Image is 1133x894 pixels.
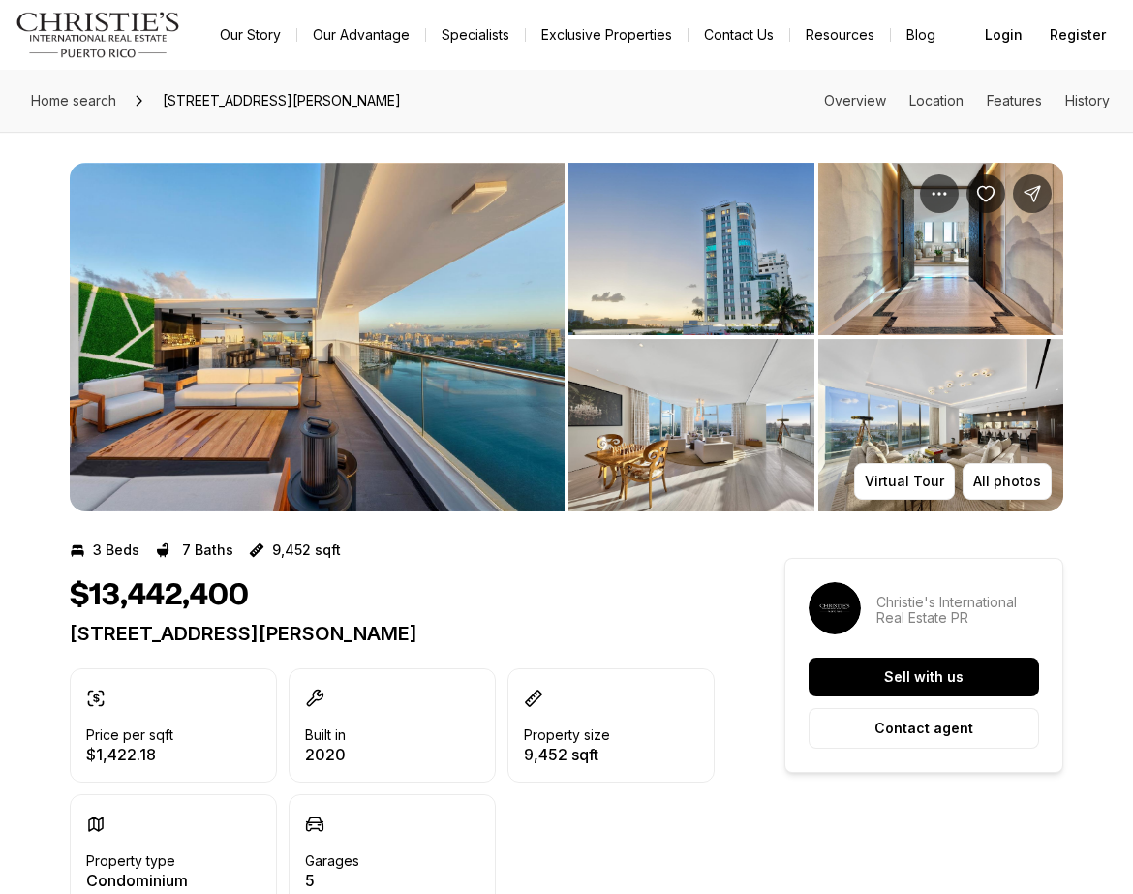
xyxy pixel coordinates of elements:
p: 9,452 sqft [524,747,610,762]
a: Our Story [204,21,296,48]
span: Register [1050,27,1106,43]
p: Sell with us [884,669,964,685]
p: Property size [524,727,610,743]
li: 2 of 13 [568,163,1063,511]
a: Skip to: History [1065,92,1110,108]
button: Contact Us [689,21,789,48]
p: [STREET_ADDRESS][PERSON_NAME] [70,622,715,645]
span: Home search [31,92,116,108]
button: All photos [963,463,1052,500]
p: Christie's International Real Estate PR [876,595,1039,626]
button: Contact agent [809,708,1039,749]
h1: $13,442,400 [70,577,249,614]
button: View image gallery [70,163,565,511]
p: All photos [973,474,1041,489]
p: Price per sqft [86,727,173,743]
nav: Page section menu [824,93,1110,108]
button: View image gallery [818,339,1064,511]
p: 5 [305,873,359,888]
a: Blog [891,21,951,48]
button: Virtual Tour [854,463,955,500]
span: Login [985,27,1023,43]
a: Exclusive Properties [526,21,688,48]
button: Register [1038,15,1118,54]
a: Resources [790,21,890,48]
a: Skip to: Features [987,92,1042,108]
p: Virtual Tour [865,474,944,489]
button: View image gallery [818,163,1064,335]
button: View image gallery [568,339,814,511]
a: Our Advantage [297,21,425,48]
p: Contact agent [874,721,973,736]
button: Save Property: 1004 ASHFORD AVE #Penthouse [966,174,1005,213]
p: Garages [305,853,359,869]
a: Specialists [426,21,525,48]
div: Listing Photos [70,163,1063,511]
button: Login [973,15,1034,54]
span: [STREET_ADDRESS][PERSON_NAME] [155,85,409,116]
button: Share Property: 1004 ASHFORD AVE #Penthouse [1013,174,1052,213]
button: Property options [920,174,959,213]
p: 2020 [305,747,346,762]
p: 3 Beds [93,542,139,558]
p: 7 Baths [182,542,233,558]
a: Skip to: Location [909,92,964,108]
li: 1 of 13 [70,163,565,511]
button: 7 Baths [155,535,233,566]
a: Home search [23,85,124,116]
p: Condominium [86,873,188,888]
p: Built in [305,727,346,743]
button: Sell with us [809,658,1039,696]
p: 9,452 sqft [272,542,341,558]
p: $1,422.18 [86,747,173,762]
a: Skip to: Overview [824,92,886,108]
button: View image gallery [568,163,814,335]
img: logo [15,12,181,58]
p: Property type [86,853,175,869]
